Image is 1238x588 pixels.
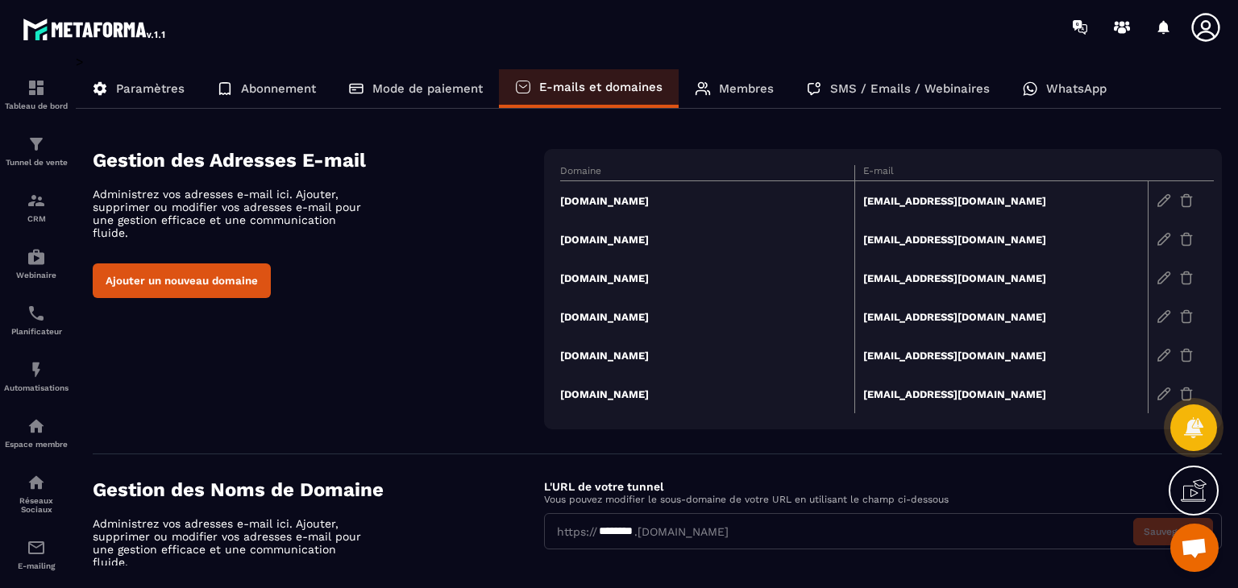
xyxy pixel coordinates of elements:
[93,188,375,239] p: Administrez vos adresses e-mail ici. Ajouter, supprimer ou modifier vos adresses e-mail pour une ...
[27,538,46,557] img: email
[27,78,46,97] img: formation
[1170,524,1219,572] a: Ouvrir le chat
[560,165,854,181] th: Domaine
[830,81,990,96] p: SMS / Emails / Webinaires
[1157,193,1171,208] img: edit-gr.78e3acdd.svg
[4,461,69,526] a: social-networksocial-networkRéseaux Sociaux
[854,375,1149,413] td: [EMAIL_ADDRESS][DOMAIN_NAME]
[4,101,69,110] p: Tableau de bord
[560,259,854,297] td: [DOMAIN_NAME]
[854,297,1149,336] td: [EMAIL_ADDRESS][DOMAIN_NAME]
[23,14,168,43] img: logo
[560,375,854,413] td: [DOMAIN_NAME]
[4,179,69,235] a: formationformationCRM
[27,473,46,492] img: social-network
[4,214,69,223] p: CRM
[1179,309,1194,324] img: trash-gr.2c9399ab.svg
[4,122,69,179] a: formationformationTunnel de vente
[560,297,854,336] td: [DOMAIN_NAME]
[1179,232,1194,246] img: trash-gr.2c9399ab.svg
[1157,387,1171,401] img: edit-gr.78e3acdd.svg
[854,181,1149,221] td: [EMAIL_ADDRESS][DOMAIN_NAME]
[4,383,69,392] p: Automatisations
[4,271,69,280] p: Webinaire
[4,66,69,122] a: formationformationTableau de bord
[854,336,1149,375] td: [EMAIL_ADDRESS][DOMAIN_NAME]
[544,480,663,493] label: L'URL de votre tunnel
[93,478,544,501] h4: Gestion des Noms de Domaine
[560,220,854,259] td: [DOMAIN_NAME]
[93,263,271,298] button: Ajouter un nouveau domaine
[27,191,46,210] img: formation
[4,440,69,449] p: Espace membre
[4,348,69,404] a: automationsautomationsAutomatisations
[93,149,544,172] h4: Gestion des Adresses E-mail
[1179,387,1194,401] img: trash-gr.2c9399ab.svg
[4,496,69,514] p: Réseaux Sociaux
[27,247,46,267] img: automations
[4,235,69,292] a: automationsautomationsWebinaire
[1046,81,1107,96] p: WhatsApp
[539,80,663,94] p: E-mails et domaines
[4,561,69,570] p: E-mailing
[1157,309,1171,324] img: edit-gr.78e3acdd.svg
[4,327,69,336] p: Planificateur
[27,416,46,436] img: automations
[27,304,46,323] img: scheduler
[4,404,69,461] a: automationsautomationsEspace membre
[4,292,69,348] a: schedulerschedulerPlanificateur
[1157,232,1171,246] img: edit-gr.78e3acdd.svg
[1157,271,1171,285] img: edit-gr.78e3acdd.svg
[560,181,854,221] td: [DOMAIN_NAME]
[854,220,1149,259] td: [EMAIL_ADDRESS][DOMAIN_NAME]
[93,517,375,569] p: Administrez vos adresses e-mail ici. Ajouter, supprimer ou modifier vos adresses e-mail pour une ...
[4,158,69,167] p: Tunnel de vente
[116,81,185,96] p: Paramètres
[854,165,1149,181] th: E-mail
[4,526,69,582] a: emailemailE-mailing
[241,81,316,96] p: Abonnement
[560,336,854,375] td: [DOMAIN_NAME]
[1179,193,1194,208] img: trash-gr.2c9399ab.svg
[27,135,46,154] img: formation
[27,360,46,379] img: automations
[854,259,1149,297] td: [EMAIL_ADDRESS][DOMAIN_NAME]
[719,81,774,96] p: Membres
[1179,271,1194,285] img: trash-gr.2c9399ab.svg
[1179,348,1194,362] img: trash-gr.2c9399ab.svg
[544,494,1222,505] p: Vous pouvez modifier le sous-domaine de votre URL en utilisant le champ ci-dessous
[1157,348,1171,362] img: edit-gr.78e3acdd.svg
[372,81,483,96] p: Mode de paiement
